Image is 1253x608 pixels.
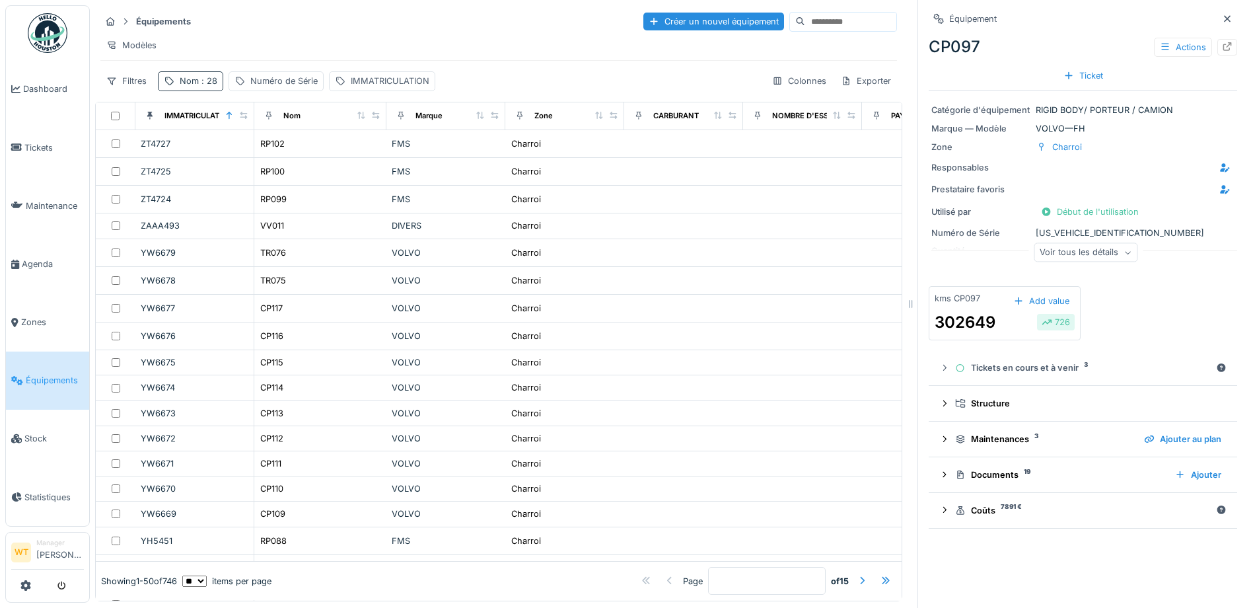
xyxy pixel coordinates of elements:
[26,374,84,387] span: Équipements
[534,110,553,122] div: Zone
[141,219,248,232] div: ZAAA493
[11,538,84,570] a: WT Manager[PERSON_NAME]
[141,165,248,178] div: ZT4725
[511,219,541,232] div: Charroi
[141,508,248,520] div: YW6669
[935,292,980,305] div: kms CP097
[6,293,89,352] a: Zones
[934,498,1232,523] summary: Coûts7891 €
[931,227,1235,239] div: [US_VEHICLE_IDENTIFICATION_NUMBER]
[24,141,84,154] span: Tickets
[931,104,1030,116] div: Catégorie d'équipement
[511,482,541,495] div: Charroi
[955,504,1211,517] div: Coûts
[392,535,500,547] div: FMS
[36,538,84,548] div: Manager
[141,137,248,150] div: ZT4727
[931,122,1030,135] div: Marque — Modèle
[182,575,271,588] div: items per page
[24,432,84,445] span: Stock
[392,457,500,470] div: VOLVO
[392,219,500,232] div: DIVERS
[766,71,832,91] div: Colonnes
[511,457,541,470] div: Charroi
[260,457,281,470] div: CP111
[141,482,248,495] div: YW6670
[141,457,248,470] div: YW6671
[141,193,248,206] div: ZT4724
[392,165,500,178] div: FMS
[1058,67,1108,85] div: Ticket
[511,302,541,315] div: Charroi
[1154,38,1212,57] div: Actions
[141,356,248,369] div: YW6675
[6,410,89,468] a: Stock
[141,381,248,394] div: YW6674
[260,247,286,259] div: TR076
[934,427,1232,451] summary: Maintenances3Ajouter au plan
[164,110,233,122] div: IMMATRICULATION
[392,302,500,315] div: VOLVO
[23,83,84,95] span: Dashboard
[131,15,196,28] strong: Équipements
[392,482,500,495] div: VOLVO
[141,274,248,287] div: YW6678
[260,407,283,420] div: CP113
[934,391,1232,416] summary: Structure
[283,110,301,122] div: Nom
[260,193,287,206] div: RP099
[26,200,84,212] span: Maintenance
[11,543,31,562] li: WT
[392,137,500,150] div: FMS
[199,76,217,86] span: : 28
[511,432,541,445] div: Charroi
[260,302,283,315] div: CP117
[392,247,500,259] div: VOLVO
[24,491,84,504] span: Statistiques
[1052,141,1082,153] div: Charroi
[141,432,248,445] div: YW6672
[101,575,177,588] div: Showing 1 - 50 of 746
[250,75,318,87] div: Numéro de Série
[1042,316,1070,328] div: 726
[511,356,541,369] div: Charroi
[28,13,67,53] img: Badge_color-CXgf-gQk.svg
[6,60,89,118] a: Dashboard
[260,432,283,445] div: CP112
[955,361,1211,374] div: Tickets en cours et à venir
[6,468,89,526] a: Statistiques
[511,247,541,259] div: Charroi
[1170,466,1227,484] div: Ajouter
[931,104,1235,116] div: RIGID BODY/ PORTEUR / CAMION
[835,71,897,91] div: Exporter
[511,381,541,394] div: Charroi
[392,356,500,369] div: VOLVO
[260,535,287,547] div: RP088
[931,141,1030,153] div: Zone
[929,35,1237,59] div: CP097
[100,36,162,55] div: Modèles
[36,538,84,566] li: [PERSON_NAME]
[260,165,285,178] div: RP100
[955,397,1221,410] div: Structure
[6,176,89,235] a: Maintenance
[141,247,248,259] div: YW6679
[392,508,500,520] div: VOLVO
[931,161,1030,174] div: Responsables
[934,356,1232,381] summary: Tickets en cours et à venir3
[260,381,283,394] div: CP114
[949,13,997,25] div: Équipement
[643,13,784,30] div: Créer un nouvel équipement
[141,407,248,420] div: YW6673
[141,302,248,315] div: YW6677
[653,110,699,122] div: CARBURANT
[260,508,285,520] div: CP109
[21,316,84,328] span: Zones
[1034,243,1137,262] div: Voir tous les détails
[1139,430,1227,448] div: Ajouter au plan
[511,330,541,342] div: Charroi
[392,330,500,342] div: VOLVO
[1008,292,1075,310] div: Add value
[511,535,541,547] div: Charroi
[935,311,995,334] div: 302649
